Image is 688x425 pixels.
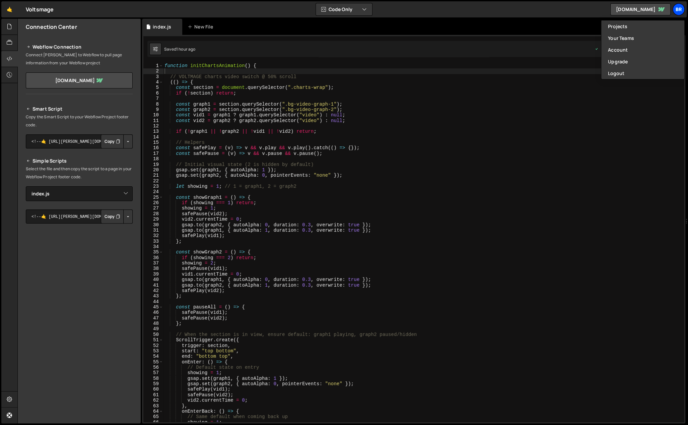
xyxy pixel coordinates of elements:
div: 27 [143,205,163,211]
div: 18 [143,156,163,162]
a: Projects [601,20,684,32]
div: 58 [143,376,163,381]
a: Your Teams [601,32,684,44]
div: 20 [143,167,163,173]
div: 59 [143,381,163,386]
div: 44 [143,299,163,304]
div: 37 [143,260,163,266]
div: 63 [143,403,163,409]
div: 34 [143,244,163,249]
div: 16 [143,145,163,150]
div: 61 [143,392,163,398]
p: Copy the Smart Script to your Webflow Project footer code. [26,113,133,129]
div: 62 [143,398,163,403]
div: 42 [143,288,163,293]
div: 10 [143,112,163,118]
a: br [673,3,685,15]
p: Select the file and then copy the script to a page in your Webflow Project footer code. [26,165,133,181]
div: 1 hour ago [176,46,196,52]
div: 48 [143,321,163,326]
div: 53 [143,348,163,354]
div: 50 [143,332,163,337]
div: 29 [143,217,163,222]
div: 13 [143,129,163,134]
div: 64 [143,409,163,414]
div: Button group with nested dropdown [101,134,133,148]
div: Voltsmage [26,5,54,13]
div: 66 [143,420,163,425]
div: 57 [143,370,163,375]
div: 22 [143,178,163,184]
div: 41 [143,283,163,288]
h2: Simple Scripts [26,157,133,165]
div: Button group with nested dropdown [101,209,133,224]
h2: Webflow Connection [26,43,133,51]
a: Upgrade [601,56,684,67]
div: 31 [143,228,163,233]
div: 52 [143,343,163,348]
div: 11 [143,118,163,123]
div: 17 [143,151,163,156]
a: 🤙 [1,1,18,17]
a: [DOMAIN_NAME] [610,3,671,15]
div: 4 [143,79,163,85]
p: Connect [PERSON_NAME] to Webflow to pull page information from your Webflow project [26,51,133,67]
div: 1 [143,63,163,68]
iframe: YouTube video player [26,235,133,295]
div: 24 [143,189,163,194]
div: 6 [143,90,163,96]
h2: Smart Script [26,105,133,113]
div: 3 [143,74,163,79]
div: index.js [153,23,171,30]
button: Copy [101,209,124,224]
div: 55 [143,359,163,365]
div: 21 [143,173,163,178]
div: 28 [143,211,163,217]
div: 5 [143,85,163,90]
div: 26 [143,200,163,205]
div: 33 [143,239,163,244]
button: Copy [101,134,124,148]
div: Saved [164,46,195,52]
div: 51 [143,337,163,343]
div: 60 [143,386,163,392]
div: 23 [143,184,163,189]
a: [DOMAIN_NAME] [26,72,133,88]
div: 65 [143,414,163,419]
div: Dev and prod in sync [595,46,640,52]
h2: Connection Center [26,23,77,31]
iframe: YouTube video player [26,299,133,360]
button: Logout [601,67,684,79]
div: 43 [143,293,163,299]
div: 39 [143,271,163,277]
div: 54 [143,354,163,359]
div: 2 [143,68,163,74]
div: 38 [143,266,163,271]
div: 40 [143,277,163,282]
button: Code Only [316,3,372,15]
div: 9 [143,107,163,112]
div: 12 [143,123,163,129]
div: 14 [143,134,163,140]
div: New File [188,23,216,30]
div: 15 [143,140,163,145]
div: 56 [143,365,163,370]
div: 46 [143,310,163,315]
a: Account [601,44,684,56]
div: 8 [143,102,163,107]
textarea: <!--🤙 [URL][PERSON_NAME][DOMAIN_NAME]> <script>document.addEventListener("DOMContentLoaded", func... [26,209,133,224]
div: 45 [143,304,163,310]
textarea: <!--🤙 [URL][PERSON_NAME][DOMAIN_NAME]> <script>document.addEventListener("DOMContentLoaded", func... [26,134,133,148]
div: 35 [143,249,163,255]
div: 47 [143,315,163,321]
div: 25 [143,195,163,200]
div: 36 [143,255,163,260]
div: 30 [143,222,163,228]
div: 7 [143,96,163,101]
div: 49 [143,326,163,331]
div: 32 [143,233,163,238]
div: 19 [143,162,163,167]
